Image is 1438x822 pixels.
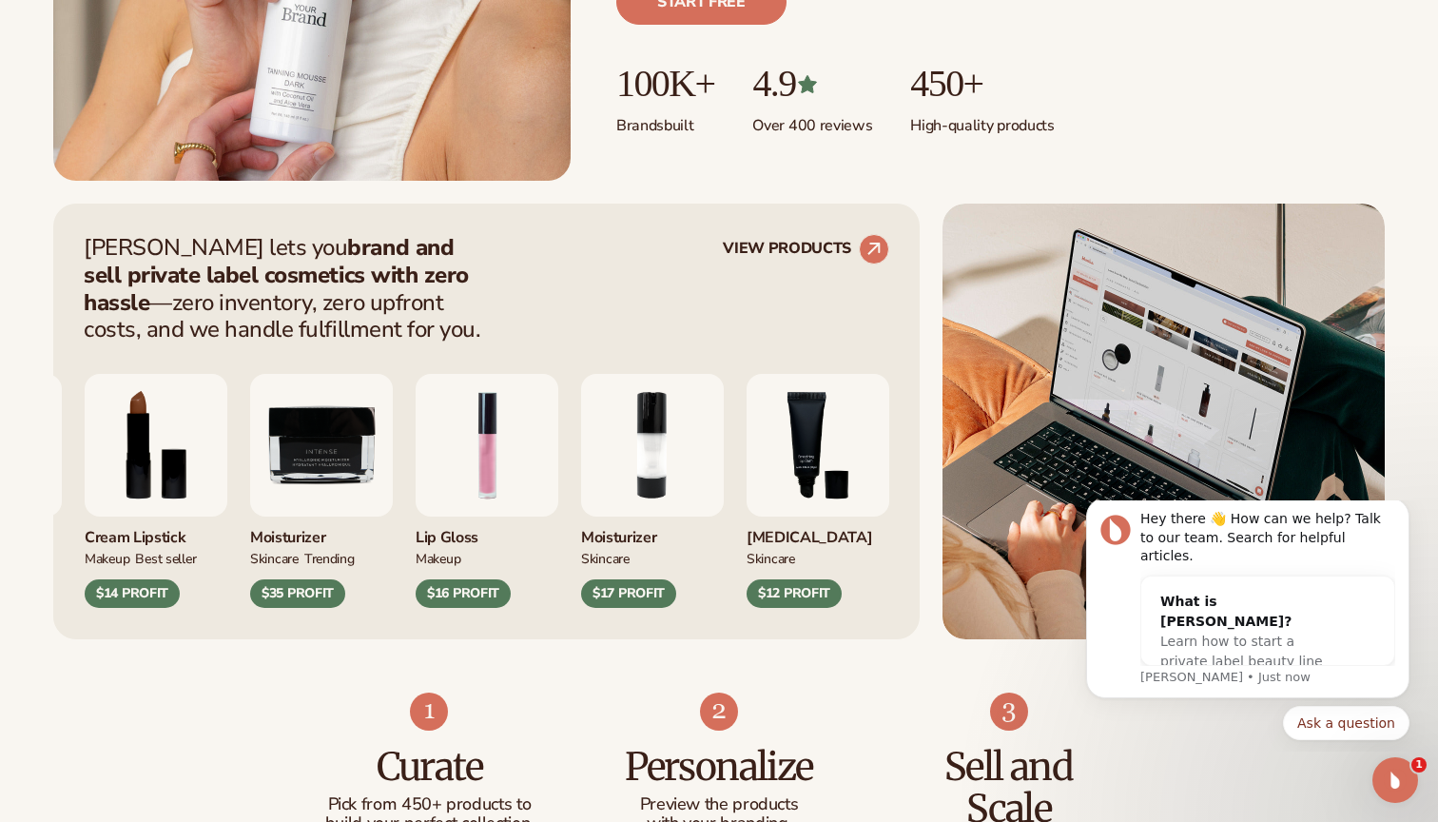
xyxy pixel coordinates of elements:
div: Moisturizer [250,517,393,548]
iframe: Intercom notifications message [1058,500,1438,752]
img: Pink lip gloss. [416,374,558,517]
button: Quick reply: Ask a question [225,205,352,240]
div: Lip Gloss [416,517,558,548]
div: 8 / 9 [85,374,227,608]
img: Moisturizer. [250,374,393,517]
a: VIEW PRODUCTS [723,234,889,264]
p: Message from Lee, sent Just now [83,168,338,186]
div: BEST SELLER [135,548,196,568]
div: What is [PERSON_NAME]? [103,91,280,131]
img: Shopify Image 9 [990,693,1028,731]
div: [MEDICAL_DATA] [747,517,889,548]
img: Smoothing lip balm. [747,374,889,517]
div: 3 / 9 [747,374,889,608]
p: Brands built [616,105,714,136]
h3: Personalize [612,746,826,788]
p: 100K+ [616,63,714,105]
div: 9 / 9 [250,374,393,608]
img: Shopify Image 7 [410,693,448,731]
div: MAKEUP [85,548,129,568]
div: What is [PERSON_NAME]?Learn how to start a private label beauty line with [PERSON_NAME] [84,76,299,206]
p: High-quality products [910,105,1054,136]
img: Moisturizing lotion. [581,374,724,517]
p: 450+ [910,63,1054,105]
div: $35 PROFIT [250,579,345,608]
div: SKINCARE [250,548,299,568]
div: SKINCARE [581,548,630,568]
div: SKINCARE [747,548,795,568]
span: Learn how to start a private label beauty line with [PERSON_NAME] [103,133,265,188]
p: Over 400 reviews [752,105,872,136]
div: 2 / 9 [581,374,724,608]
div: Quick reply options [29,205,352,240]
div: 1 / 9 [416,374,558,608]
div: Hey there 👋 How can we help? Talk to our team. Search for helpful articles. [83,10,338,66]
h3: Curate [322,746,536,788]
strong: brand and sell private label cosmetics with zero hassle [84,232,469,318]
p: Preview the products [612,795,826,814]
div: Message content [83,10,338,166]
img: Shopify Image 8 [700,693,738,731]
div: $12 PROFIT [747,579,842,608]
iframe: Intercom live chat [1372,757,1418,803]
div: $16 PROFIT [416,579,511,608]
div: $17 PROFIT [581,579,676,608]
div: $14 PROFIT [85,579,180,608]
p: 4.9 [752,63,872,105]
img: Luxury cream lipstick. [85,374,227,517]
img: Shopify Image 5 [942,204,1385,639]
div: Moisturizer [581,517,724,548]
div: TRENDING [304,548,355,568]
img: Profile image for Lee [43,14,73,45]
p: [PERSON_NAME] lets you —zero inventory, zero upfront costs, and we handle fulfillment for you. [84,234,493,343]
div: Cream Lipstick [85,517,227,548]
span: 1 [1411,757,1427,773]
div: MAKEUP [416,548,460,568]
